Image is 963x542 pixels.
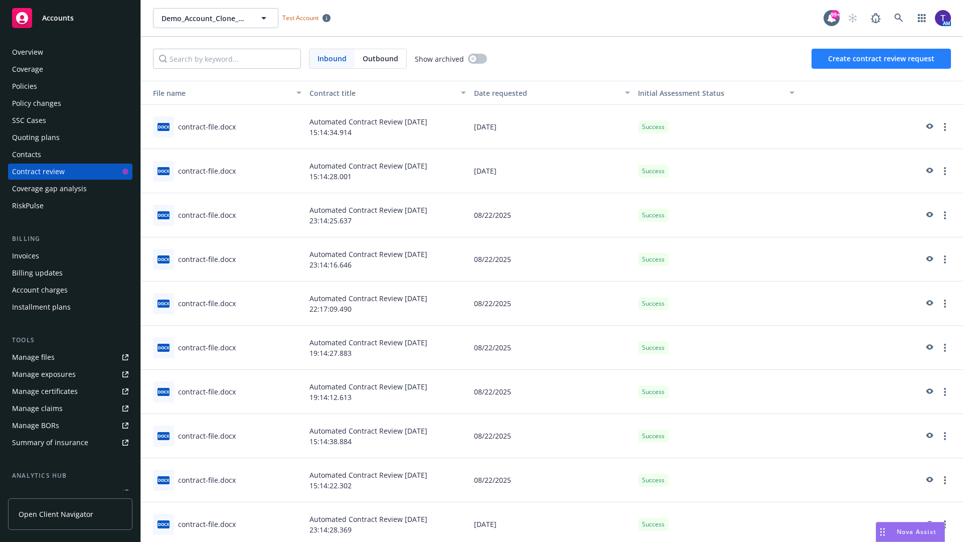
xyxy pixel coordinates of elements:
[12,198,44,214] div: RiskPulse
[831,10,840,19] div: 99+
[8,435,132,451] a: Summary of insurance
[8,164,132,180] a: Contract review
[12,78,37,94] div: Policies
[923,342,935,354] a: preview
[12,299,71,315] div: Installment plans
[12,265,63,281] div: Billing updates
[470,237,634,282] div: 08/22/2025
[145,88,290,98] div: File name
[470,149,634,193] div: [DATE]
[8,4,132,32] a: Accounts
[178,210,236,220] div: contract-file.docx
[638,88,783,98] div: Toggle SortBy
[642,122,665,131] span: Success
[157,344,170,351] span: docx
[897,527,936,536] span: Nova Assist
[12,435,88,451] div: Summary of insurance
[309,49,355,68] span: Inbound
[889,8,909,28] a: Search
[12,248,39,264] div: Invoices
[363,53,398,64] span: Outbound
[8,61,132,77] a: Coverage
[12,418,59,434] div: Manage BORs
[470,370,634,414] div: 08/22/2025
[8,349,132,365] a: Manage files
[642,343,665,352] span: Success
[8,485,132,501] a: Loss summary generator
[642,167,665,176] span: Success
[8,383,132,399] a: Manage certificates
[8,198,132,214] a: RiskPulse
[642,387,665,396] span: Success
[12,181,87,197] div: Coverage gap analysis
[470,105,634,149] div: [DATE]
[923,253,935,265] a: preview
[12,485,95,501] div: Loss summary generator
[470,81,634,105] button: Date requested
[642,520,665,529] span: Success
[305,414,470,458] div: Automated Contract Review [DATE] 15:14:38.884
[282,14,318,22] span: Test Account
[939,298,951,310] a: more
[157,255,170,263] span: docx
[8,265,132,281] a: Billing updates
[470,193,634,237] div: 08/22/2025
[939,253,951,265] a: more
[939,474,951,486] a: more
[305,237,470,282] div: Automated Contract Review [DATE] 23:14:16.646
[305,370,470,414] div: Automated Contract Review [DATE] 19:14:12.613
[317,53,347,64] span: Inbound
[843,8,863,28] a: Start snowing
[305,458,470,502] div: Automated Contract Review [DATE] 15:14:22.302
[470,458,634,502] div: 08/22/2025
[153,49,301,69] input: Search by keyword...
[157,211,170,219] span: docx
[305,149,470,193] div: Automated Contract Review [DATE] 15:14:28.001
[12,112,46,128] div: SSC Cases
[8,335,132,345] div: Tools
[642,299,665,308] span: Success
[157,167,170,175] span: docx
[8,366,132,382] a: Manage exposures
[8,400,132,417] a: Manage claims
[12,129,60,146] div: Quoting plans
[923,209,935,221] a: preview
[415,54,464,64] span: Show archived
[912,8,932,28] a: Switch app
[8,248,132,264] a: Invoices
[178,386,236,397] div: contract-file.docx
[12,164,65,180] div: Contract review
[157,123,170,130] span: docx
[642,255,665,264] span: Success
[278,13,335,23] span: Test Account
[470,326,634,370] div: 08/22/2025
[8,95,132,111] a: Policy changes
[12,147,41,163] div: Contacts
[939,121,951,133] a: more
[923,386,935,398] a: preview
[876,522,945,542] button: Nova Assist
[866,8,886,28] a: Report a Bug
[923,518,935,530] a: preview
[157,388,170,395] span: docx
[939,209,951,221] a: more
[876,522,889,541] div: Drag to move
[939,430,951,442] a: more
[12,400,63,417] div: Manage claims
[8,147,132,163] a: Contacts
[939,386,951,398] a: more
[162,13,248,24] span: Demo_Account_Clone_QA_CR_Tests_Prospect
[157,520,170,528] span: docx
[470,282,634,326] div: 08/22/2025
[638,88,724,98] span: Initial Assessment Status
[923,165,935,177] a: preview
[8,181,132,197] a: Coverage gap analysis
[178,431,236,441] div: contract-file.docx
[178,342,236,353] div: contract-file.docx
[12,282,68,298] div: Account charges
[828,54,934,63] span: Create contract review request
[642,476,665,485] span: Success
[8,418,132,434] a: Manage BORs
